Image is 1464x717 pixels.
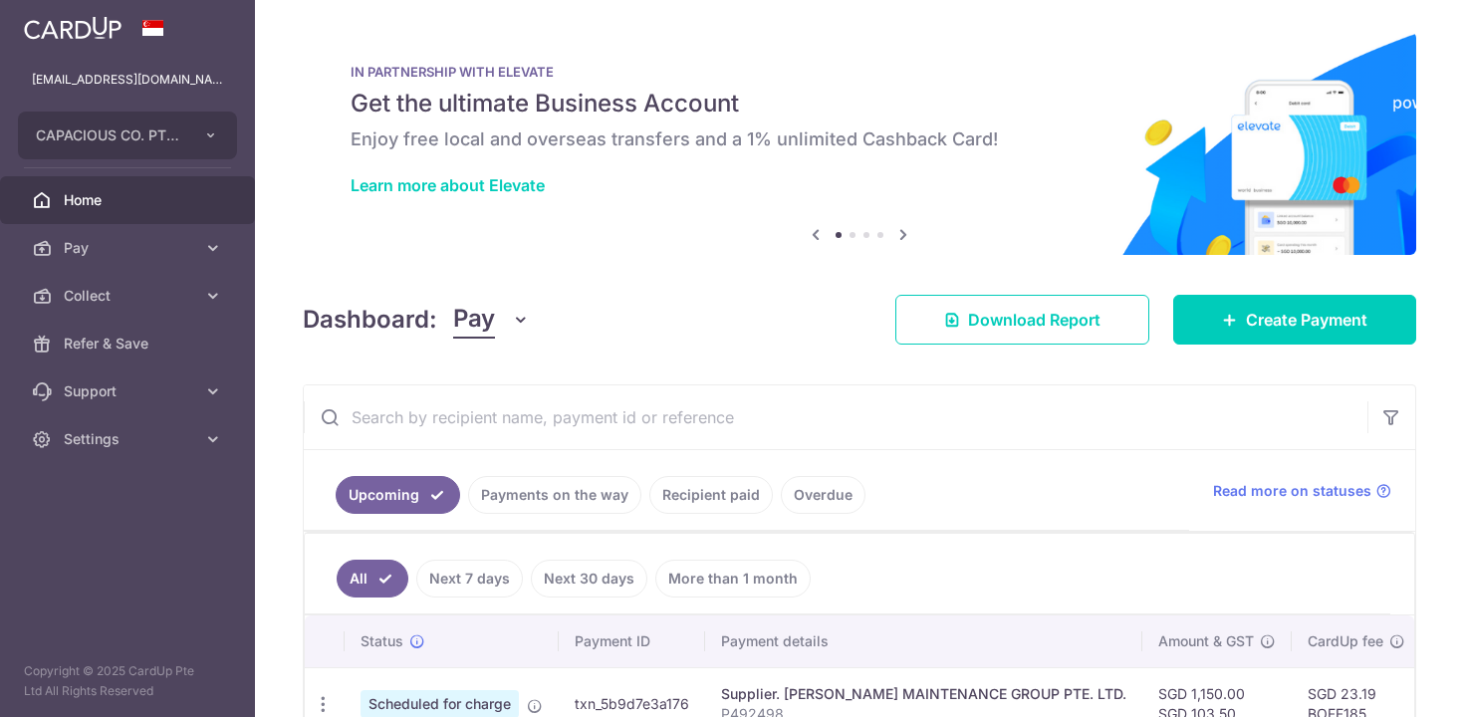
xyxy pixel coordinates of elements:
[337,560,408,597] a: All
[649,476,773,514] a: Recipient paid
[18,112,237,159] button: CAPACIOUS CO. PTE. LTD.
[968,308,1100,332] span: Download Report
[64,190,195,210] span: Home
[531,560,647,597] a: Next 30 days
[453,301,530,339] button: Pay
[36,125,183,145] span: CAPACIOUS CO. PTE. LTD.
[1308,631,1383,651] span: CardUp fee
[64,334,195,354] span: Refer & Save
[351,64,1368,80] p: IN PARTNERSHIP WITH ELEVATE
[559,615,705,667] th: Payment ID
[351,88,1368,119] h5: Get the ultimate Business Account
[468,476,641,514] a: Payments on the way
[351,175,545,195] a: Learn more about Elevate
[1213,481,1391,501] a: Read more on statuses
[304,385,1367,449] input: Search by recipient name, payment id or reference
[453,301,495,339] span: Pay
[64,429,195,449] span: Settings
[781,476,865,514] a: Overdue
[351,127,1368,151] h6: Enjoy free local and overseas transfers and a 1% unlimited Cashback Card!
[303,32,1416,255] img: Renovation banner
[1173,295,1416,345] a: Create Payment
[64,238,195,258] span: Pay
[361,631,403,651] span: Status
[705,615,1142,667] th: Payment details
[1246,308,1367,332] span: Create Payment
[303,302,437,338] h4: Dashboard:
[655,560,811,597] a: More than 1 month
[64,286,195,306] span: Collect
[895,295,1149,345] a: Download Report
[416,560,523,597] a: Next 7 days
[336,476,460,514] a: Upcoming
[32,70,223,90] p: [EMAIL_ADDRESS][DOMAIN_NAME]
[24,16,122,40] img: CardUp
[721,684,1126,704] div: Supplier. [PERSON_NAME] MAINTENANCE GROUP PTE. LTD.
[1158,631,1254,651] span: Amount & GST
[64,381,195,401] span: Support
[1213,481,1371,501] span: Read more on statuses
